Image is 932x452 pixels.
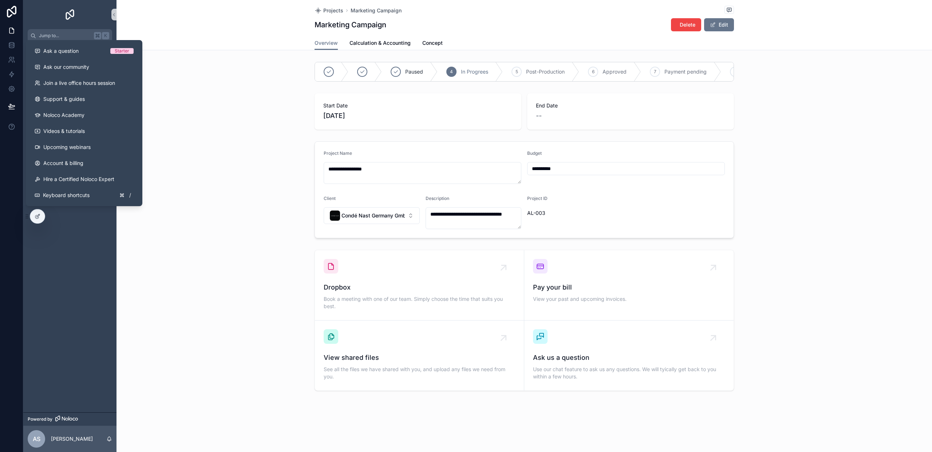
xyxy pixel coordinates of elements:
span: Account & billing [43,160,83,167]
span: Book a meeting with one of our team. Simply choose the time that suits you best. [324,295,515,310]
span: Ask us a question [533,353,725,363]
button: Delete [671,18,701,31]
a: Marketing Campaign [351,7,402,14]
span: Upcoming webinars [43,144,91,151]
a: Account & billing [29,155,139,171]
span: K [103,33,108,39]
span: Delete [680,21,695,28]
span: Noloco Academy [43,111,84,119]
h1: Marketing Campaign [315,20,386,30]
span: End Date [536,102,725,109]
span: Description [426,196,449,201]
button: Jump to...K [28,29,112,42]
a: Ask us a questionUse our chat feature to ask us any questions. We will tyically get back to you w... [524,321,734,390]
span: Pay your bill [533,282,725,292]
span: / [127,192,133,198]
button: Edit [704,18,734,31]
span: Ask our community [43,63,89,71]
a: Upcoming webinars [29,139,139,155]
span: Client [324,196,336,201]
a: Ask our community [29,59,139,75]
div: scrollable content [23,42,116,114]
span: -- [536,111,542,121]
span: Calculation & Accounting [349,39,411,47]
a: Noloco Academy [29,107,139,123]
span: Start Date [323,102,513,109]
span: Powered by [28,416,52,422]
span: See all the files we have shared with you, and upload any files we need from you. [324,366,515,380]
span: Jump to... [39,33,91,39]
span: Condé Nast Germany GmbH [341,212,405,219]
a: Videos & tutorials [29,123,139,139]
span: View your past and upcoming invoices. [533,295,725,303]
a: Support & guides [29,91,139,107]
span: Post-Production [526,68,565,75]
button: Select Button [324,207,420,224]
span: Projects [323,7,343,14]
span: Use our chat feature to ask us any questions. We will tyically get back to you within a few hours. [533,366,725,380]
span: [DATE] [323,111,513,121]
a: View shared filesSee all the files we have shared with you, and upload any files we need from you. [315,321,524,390]
button: Keyboard shortcuts/ [29,187,139,203]
span: 4 [450,69,453,75]
span: Hire a Certified Noloco Expert [43,176,114,183]
span: Project Name [324,150,352,156]
a: Overview [315,36,338,50]
a: Concept [422,36,443,51]
img: App logo [64,9,76,20]
span: 7 [654,69,656,75]
span: 5 [516,69,518,75]
span: AL-003 [527,209,623,217]
div: Starter [115,48,129,54]
p: [PERSON_NAME] [51,435,93,443]
span: View shared files [324,353,515,363]
button: Hire a Certified Noloco Expert [29,171,139,187]
span: Support & guides [43,95,85,103]
span: Concept [422,39,443,47]
a: Powered by [23,412,116,426]
span: Payment pending [664,68,707,75]
span: 6 [592,69,595,75]
span: Ask a question [43,47,79,55]
span: Budget [527,150,542,156]
a: Calculation & Accounting [349,36,411,51]
span: Overview [315,39,338,47]
span: Project ID [527,196,548,201]
a: Join a live office hours session [29,75,139,91]
span: Approved [603,68,627,75]
span: Videos & tutorials [43,127,85,135]
span: Join a live office hours session [43,79,115,87]
button: Ask a questionStarter [29,43,139,59]
a: Projects [315,7,343,14]
span: Paused [405,68,423,75]
span: Keyboard shortcuts [43,192,90,199]
span: In Progrees [461,68,488,75]
span: Dropbox [324,282,515,292]
a: DropboxBook a meeting with one of our team. Simply choose the time that suits you best. [315,250,524,321]
a: Pay your billView your past and upcoming invoices. [524,250,734,321]
span: AS [33,435,40,443]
